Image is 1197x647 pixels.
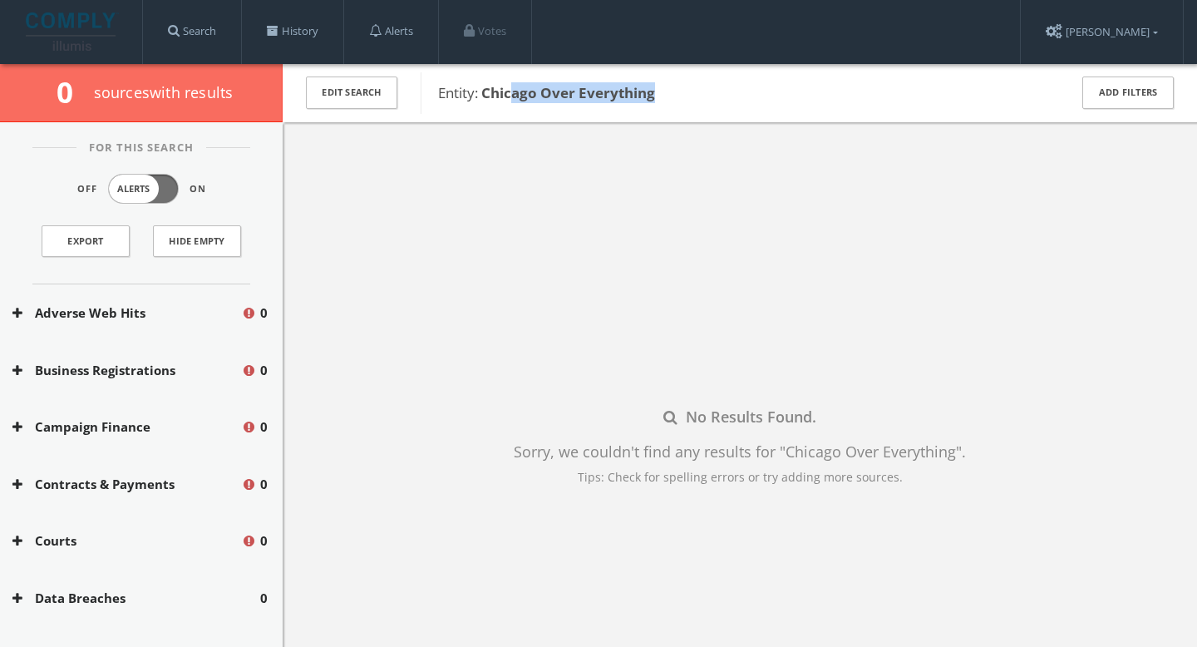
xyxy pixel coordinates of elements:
button: Contracts & Payments [12,475,241,494]
span: 0 [260,304,268,323]
span: 0 [260,361,268,380]
span: 0 [57,72,87,111]
span: 0 [260,589,268,608]
span: 0 [260,417,268,437]
span: Off [77,182,97,196]
span: On [190,182,206,196]
button: Add Filters [1082,77,1174,109]
span: source s with results [94,82,234,102]
span: For This Search [76,140,206,156]
div: Tips: Check for spelling errors or try adding more sources. [514,468,966,486]
button: Hide Empty [153,225,241,257]
button: Business Registrations [12,361,241,380]
a: Export [42,225,130,257]
div: No Results Found. [514,406,966,428]
button: Courts [12,531,241,551]
button: Edit Search [306,77,397,109]
b: Chicago Over Everything [481,83,655,102]
button: Data Breaches [12,589,260,608]
span: 0 [260,531,268,551]
button: Adverse Web Hits [12,304,241,323]
span: 0 [260,475,268,494]
div: Sorry, we couldn't find any results for " Chicago Over Everything " . [514,441,966,463]
span: Entity: [438,83,655,102]
img: illumis [26,12,119,51]
button: Campaign Finance [12,417,241,437]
